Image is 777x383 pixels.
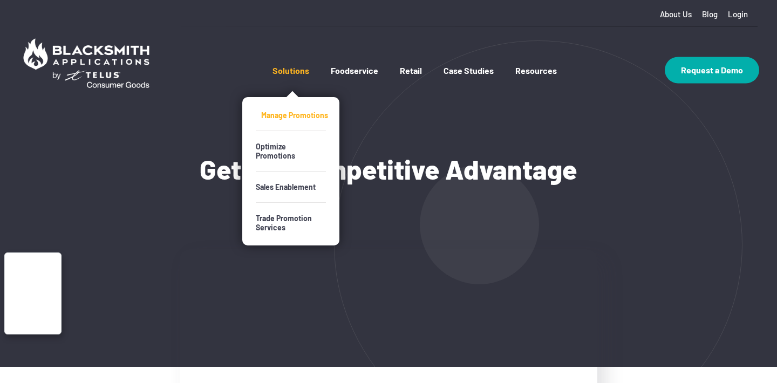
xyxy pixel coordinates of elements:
[161,151,616,187] h1: Get the Competitive Advantage
[272,65,309,97] a: Solutions
[18,33,155,93] img: Blacksmith Applications by TELUS Consumer Goods
[444,65,494,97] a: Case Studies
[261,100,331,131] a: Manage Promotions
[256,203,326,243] a: Trade Promotion Services
[400,65,422,97] a: Retail
[256,131,326,171] a: Optimize Promotions
[256,172,326,202] a: Sales Enablement
[728,10,748,19] a: Login
[702,10,718,19] a: Blog
[665,57,759,83] a: Request a Demo
[515,65,557,97] a: Resources
[331,65,378,97] a: Foodservice
[660,10,692,19] a: About Us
